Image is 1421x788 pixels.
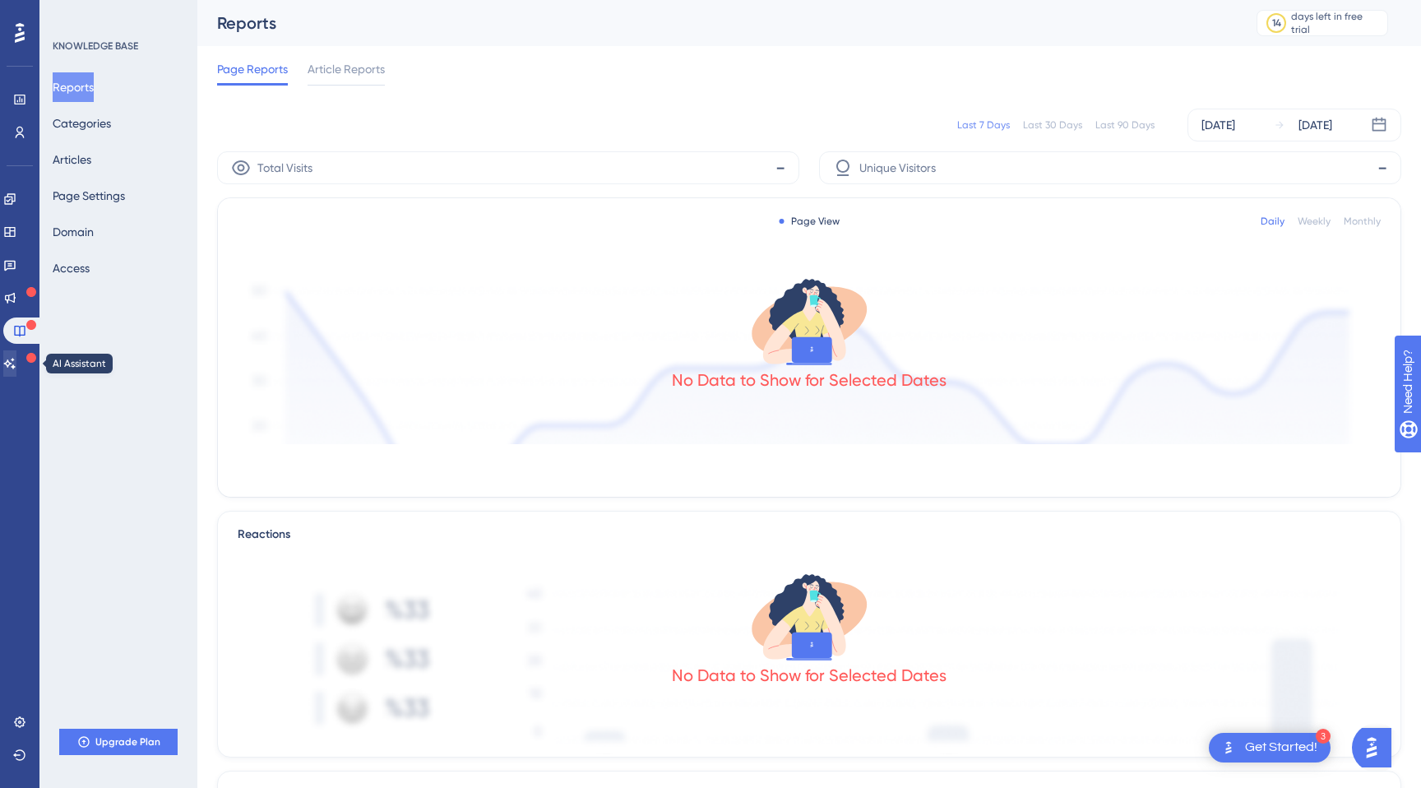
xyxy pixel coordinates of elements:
div: [DATE] [1298,115,1332,135]
div: 14 [1272,16,1281,30]
span: Page Reports [217,59,288,79]
button: Domain [53,217,94,247]
div: days left in free trial [1291,10,1382,36]
span: Upgrade Plan [95,735,160,749]
button: Upgrade Plan [59,729,178,755]
span: - [1377,155,1387,181]
span: Total Visits [257,158,312,178]
button: Categories [53,109,111,138]
div: Reports [217,12,1215,35]
span: - [775,155,785,181]
button: Access [53,253,90,283]
div: Page View [780,215,840,228]
div: Last 7 Days [957,118,1010,132]
div: KNOWLEDGE BASE [53,39,138,53]
div: Last 90 Days [1095,118,1155,132]
div: Open Get Started! checklist, remaining modules: 3 [1209,733,1331,763]
div: Get Started! [1245,739,1317,757]
div: Weekly [1298,215,1331,228]
span: Article Reports [308,59,385,79]
iframe: UserGuiding AI Assistant Launcher [1352,723,1401,772]
div: 3 [1316,729,1331,744]
span: Unique Visitors [859,158,936,178]
div: Last 30 Days [1023,118,1082,132]
div: No Data to Show for Selected Dates [672,369,947,392]
div: Daily [1261,215,1284,228]
div: Monthly [1344,215,1381,228]
button: Articles [53,145,91,174]
div: [DATE] [1201,115,1235,135]
span: Need Help? [39,4,103,24]
img: launcher-image-alternative-text [1219,738,1238,758]
button: Page Settings [53,181,125,211]
div: No Data to Show for Selected Dates [672,664,947,687]
div: Reactions [238,525,1381,545]
button: Reports [53,72,94,102]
